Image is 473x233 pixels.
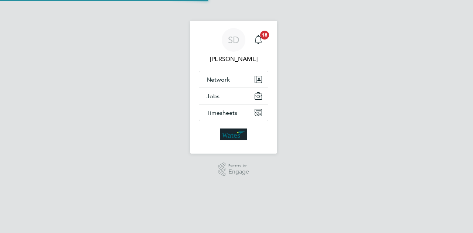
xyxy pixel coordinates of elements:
[199,71,268,88] button: Network
[228,169,249,175] span: Engage
[199,104,268,121] button: Timesheets
[228,35,239,45] span: SD
[218,162,249,177] a: Powered byEngage
[207,76,230,83] span: Network
[199,55,268,64] span: Sukhy Dosanjh
[228,162,249,169] span: Powered by
[190,21,277,154] nav: Main navigation
[220,129,247,140] img: wates-logo-retina.png
[260,31,269,40] span: 18
[199,129,268,140] a: Go to home page
[207,109,237,116] span: Timesheets
[207,93,220,100] span: Jobs
[199,28,268,64] a: SD[PERSON_NAME]
[251,28,266,52] a: 18
[199,88,268,104] button: Jobs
